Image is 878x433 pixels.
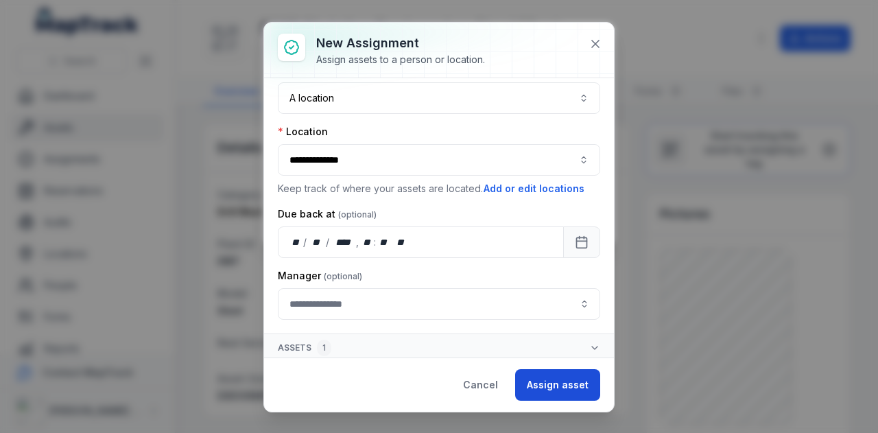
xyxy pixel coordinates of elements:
div: year, [331,235,356,249]
button: Cancel [451,369,510,401]
div: Assign assets to a person or location. [316,53,485,67]
div: , [356,235,360,249]
div: hour, [360,235,374,249]
div: 1 [317,340,331,356]
button: A location [278,82,600,114]
span: Assets [278,340,331,356]
button: Calendar [563,226,600,258]
button: Assign asset [515,369,600,401]
div: month, [308,235,327,249]
div: minute, [377,235,391,249]
button: Add or edit locations [483,181,585,196]
input: assignment-add:cf[907ad3fd-eed4-49d8-ad84-d22efbadc5a5]-label [278,288,600,320]
div: / [303,235,308,249]
div: am/pm, [394,235,409,249]
label: Location [278,125,328,139]
div: day, [289,235,303,249]
p: Keep track of where your assets are located. [278,181,600,196]
h3: New assignment [316,34,485,53]
div: : [374,235,377,249]
label: Manager [278,269,362,283]
label: Due back at [278,207,377,221]
button: Assets1 [264,334,614,362]
div: / [326,235,331,249]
